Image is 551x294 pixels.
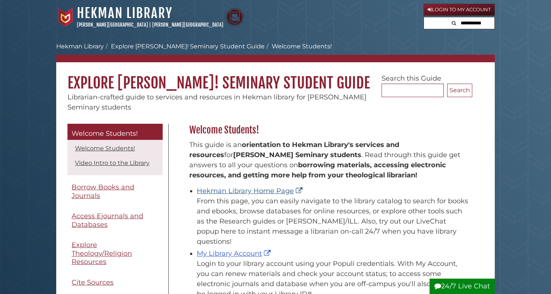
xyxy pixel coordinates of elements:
a: Welcome Students! [67,124,163,140]
nav: breadcrumb [56,42,495,62]
i: Search [452,21,456,25]
a: [PERSON_NAME][GEOGRAPHIC_DATA] [77,22,148,28]
b: borrowing materials, accessing electronic resources, and getting more help from your theological ... [189,161,446,179]
div: From this page, you can easily navigate to the library catalog to search for books and ebooks, br... [197,196,469,247]
span: Librarian-crafted guide to services and resources in Hekman library for [PERSON_NAME] Seminary st... [67,93,367,111]
span: Cite Sources [72,278,114,286]
h1: Explore [PERSON_NAME]! Seminary Student Guide [56,62,495,92]
a: Hekman Library [77,5,172,21]
img: Calvin Theological Seminary [225,8,244,27]
span: Welcome Students! [72,129,138,138]
a: Borrow Books and Journals [67,179,163,204]
li: Welcome Students! [265,42,332,51]
span: | [149,22,151,28]
span: Access Ejournals and Databases [72,212,143,229]
h2: Welcome Students! [186,124,472,136]
button: 24/7 Live Chat [430,279,495,294]
a: My Library Account [197,249,273,258]
img: Calvin University [56,8,75,27]
a: Explore [PERSON_NAME]! Seminary Student Guide [111,43,265,50]
a: Welcome Students! [75,145,135,152]
a: Login to My Account [424,4,495,16]
a: Hekman Library [56,43,104,50]
strong: orientation to Hekman Library's services and resources [189,141,399,159]
strong: [PERSON_NAME] Seminary students [233,151,361,159]
button: Search [447,84,472,97]
span: Explore Theology/Religion Resources [72,241,132,266]
a: Explore Theology/Religion Resources [67,237,163,270]
a: Cite Sources [67,274,163,291]
a: Access Ejournals and Databases [67,208,163,233]
button: Search [449,17,458,27]
a: Video Intro to the Library [75,159,150,166]
span: Borrow Books and Journals [72,183,134,200]
a: Hekman Library Home Page [197,187,304,195]
span: This guide is an for . Read through this guide get answers to all your questions on [189,141,460,179]
a: [PERSON_NAME][GEOGRAPHIC_DATA] [152,22,223,28]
